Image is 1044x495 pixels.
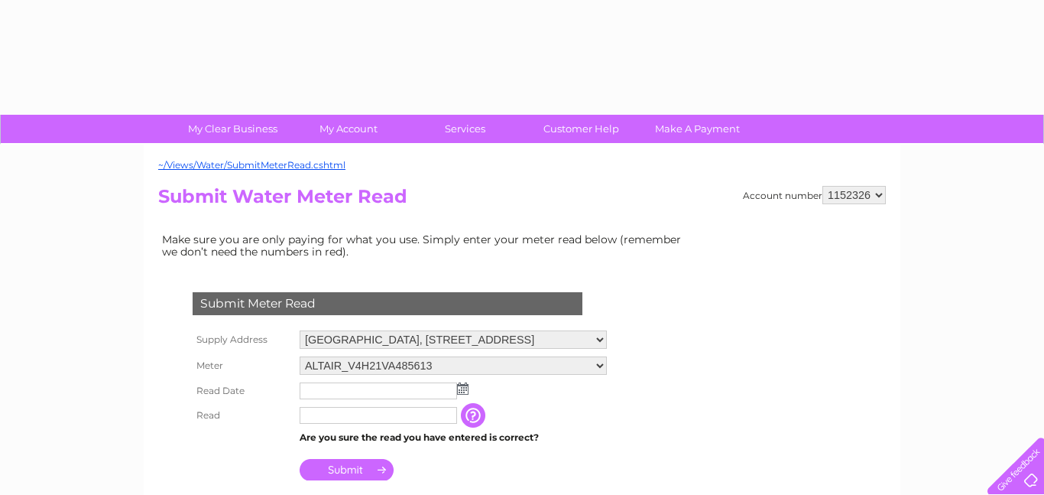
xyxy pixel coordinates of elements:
th: Read [189,403,296,428]
img: ... [457,383,469,395]
a: Services [402,115,528,143]
th: Supply Address [189,327,296,353]
div: Submit Meter Read [193,292,582,315]
th: Meter [189,353,296,379]
h2: Submit Water Meter Read [158,186,886,215]
th: Read Date [189,379,296,403]
a: ~/Views/Water/SubmitMeterRead.cshtml [158,159,345,171]
input: Information [461,403,488,428]
td: Are you sure the read you have entered is correct? [296,428,611,448]
div: Account number [743,186,886,204]
td: Make sure you are only paying for what you use. Simply enter your meter read below (remember we d... [158,230,693,262]
a: Make A Payment [634,115,760,143]
a: My Account [286,115,412,143]
input: Submit [300,459,394,480]
a: Customer Help [518,115,644,143]
a: My Clear Business [170,115,296,143]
